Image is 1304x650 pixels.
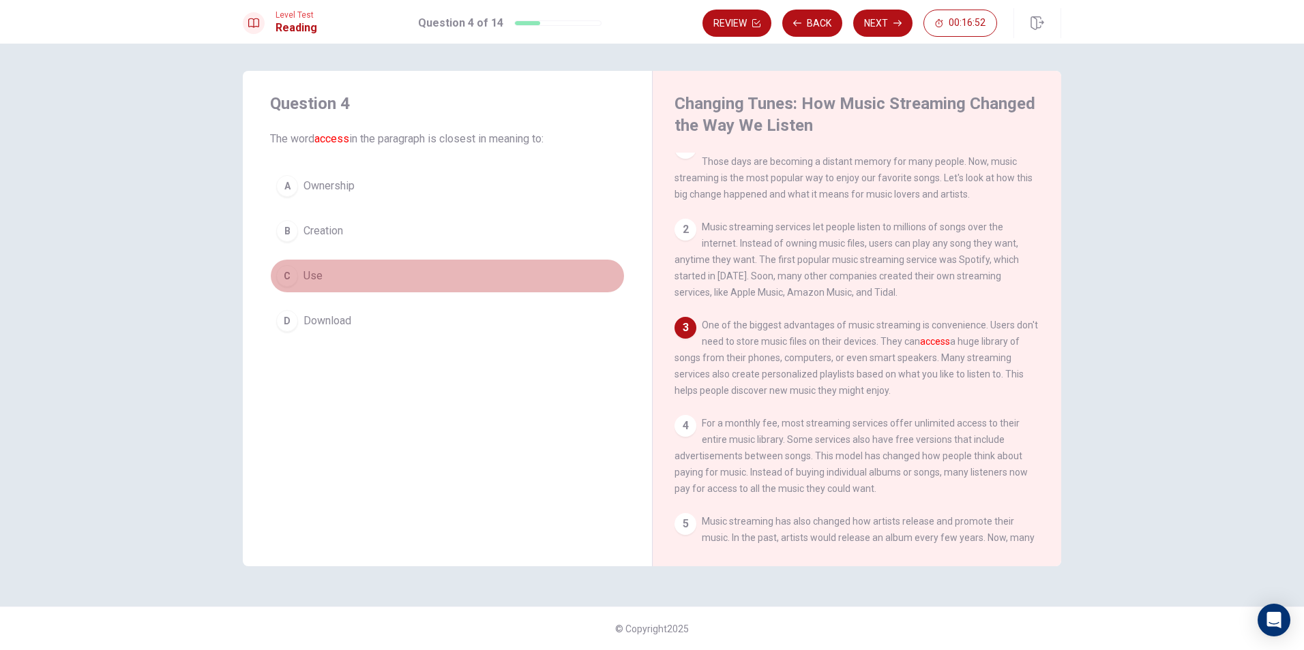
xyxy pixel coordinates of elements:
[418,15,503,31] h1: Question 4 of 14
[1258,604,1290,636] div: Open Intercom Messenger
[675,320,1038,396] span: One of the biggest advantages of music streaming is convenience. Users don't need to store music ...
[270,304,625,338] button: DDownload
[675,93,1036,136] h4: Changing Tunes: How Music Streaming Changed the Way We Listen
[675,219,696,241] div: 2
[675,516,1035,592] span: Music streaming has also changed how artists release and promote their music. In the past, artist...
[276,20,317,36] h1: Reading
[923,10,997,37] button: 00:16:52
[615,623,689,634] span: © Copyright 2025
[675,418,1028,494] span: For a monthly fee, most streaming services offer unlimited access to their entire music library. ...
[920,336,950,347] font: access
[782,10,842,37] button: Back
[270,214,625,248] button: BCreation
[675,415,696,437] div: 4
[270,131,625,147] span: The word in the paragraph is closest in meaning to:
[675,513,696,535] div: 5
[270,169,625,203] button: AOwnership
[675,221,1019,298] span: Music streaming services let people listen to millions of songs over the internet. Instead of own...
[702,10,771,37] button: Review
[303,178,355,194] span: Ownership
[270,93,625,114] h4: Question 4
[949,18,986,29] span: 00:16:52
[276,265,298,287] div: C
[303,268,323,284] span: Use
[303,313,351,329] span: Download
[276,220,298,242] div: B
[314,132,349,145] font: access
[270,259,625,293] button: CUse
[303,223,343,239] span: Creation
[276,10,317,20] span: Level Test
[675,317,696,339] div: 3
[853,10,913,37] button: Next
[276,175,298,197] div: A
[276,310,298,332] div: D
